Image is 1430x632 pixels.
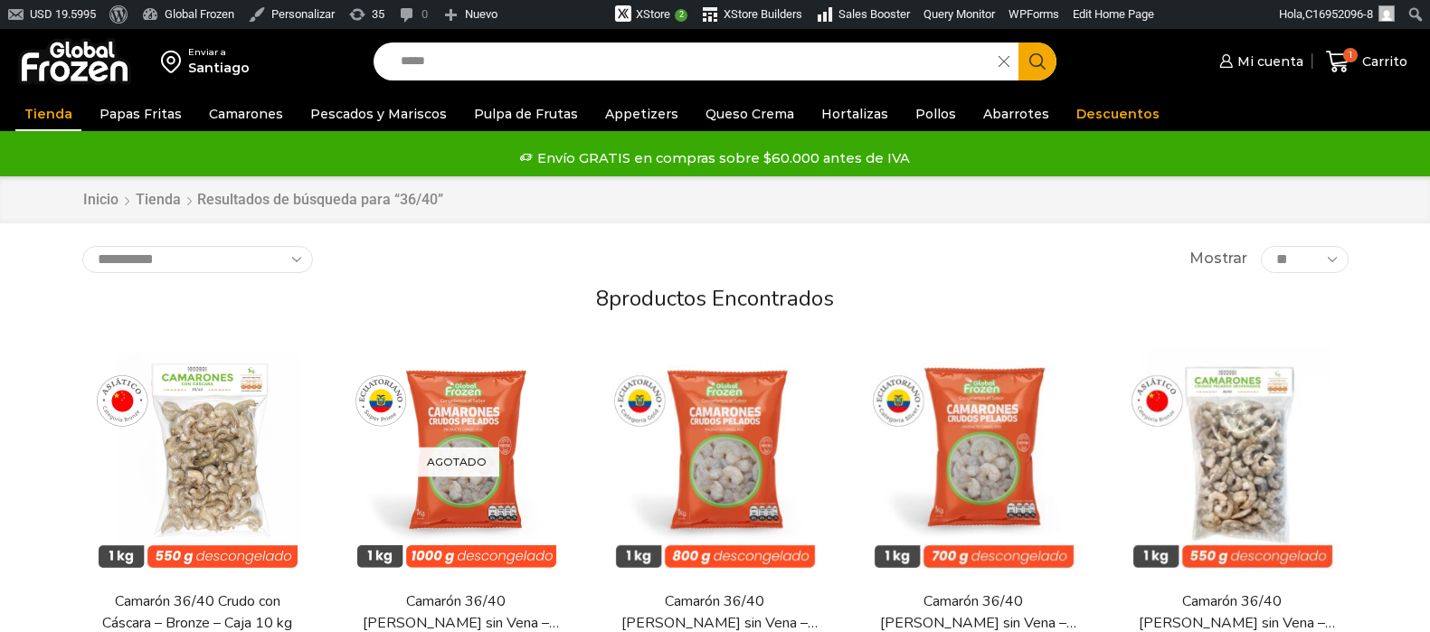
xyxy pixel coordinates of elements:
[82,190,119,211] a: Inicio
[615,5,631,22] img: xstore
[1189,249,1247,269] span: Mostrar
[812,97,897,131] a: Hortalizas
[200,97,292,131] a: Camarones
[1321,41,1412,83] a: 1 Carrito
[514,5,615,26] img: Visitas de 48 horas. Haz clic para ver más estadísticas del sitio.
[1215,43,1303,80] a: Mi cuenta
[82,246,313,273] select: Pedido de la tienda
[974,97,1058,131] a: Abarrotes
[188,59,250,77] div: Santiago
[161,46,188,77] img: address-field-icon.svg
[1067,97,1169,131] a: Descuentos
[609,284,834,313] span: productos encontrados
[696,97,803,131] a: Queso Crema
[197,191,443,208] h1: Resultados de búsqueda para “36/40”
[90,97,191,131] a: Papas Fritas
[1018,42,1056,80] button: Search button
[301,97,456,131] a: Pescados y Mariscos
[596,97,687,131] a: Appetizers
[15,97,81,131] a: Tienda
[906,97,965,131] a: Pollos
[724,7,802,21] span: XStore Builders
[596,284,609,313] span: 8
[1233,52,1303,71] span: Mi cuenta
[188,46,250,59] div: Enviar a
[1358,52,1407,71] span: Carrito
[465,97,587,131] a: Pulpa de Frutas
[1305,7,1373,21] span: C16952096-8
[838,7,910,21] span: Sales Booster
[414,448,499,477] p: Agotado
[636,7,670,21] span: XStore
[675,9,687,22] span: 2
[135,190,182,211] a: Tienda
[82,190,443,211] nav: Breadcrumb
[1343,48,1358,62] span: 1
